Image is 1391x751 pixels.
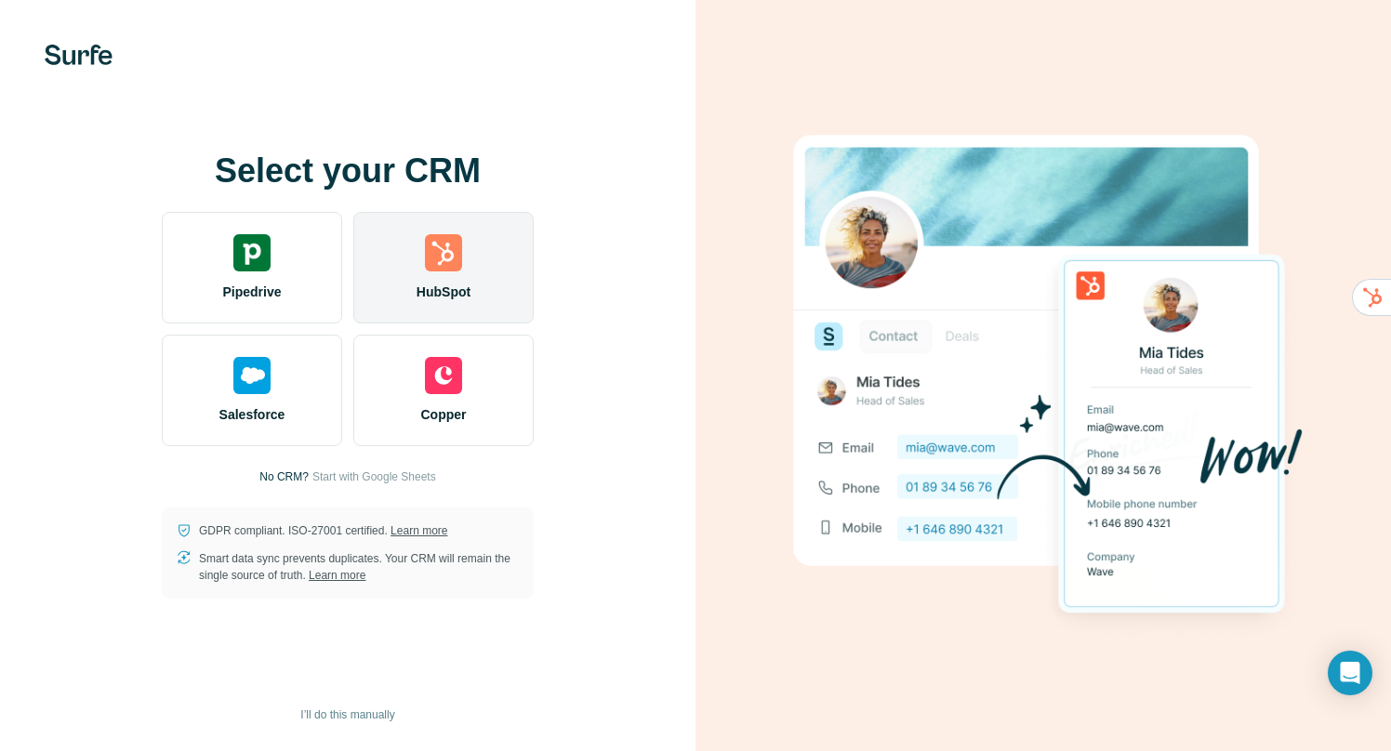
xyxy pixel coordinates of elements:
[287,701,407,729] button: I’ll do this manually
[1328,651,1372,695] div: Open Intercom Messenger
[199,522,447,539] p: GDPR compliant. ISO-27001 certified.
[259,468,309,485] p: No CRM?
[309,569,365,582] a: Learn more
[300,706,394,723] span: I’ll do this manually
[425,234,462,271] img: hubspot's logo
[219,405,285,424] span: Salesforce
[312,468,436,485] button: Start with Google Sheets
[233,234,271,271] img: pipedrive's logo
[391,524,447,537] a: Learn more
[199,550,519,584] p: Smart data sync prevents duplicates. Your CRM will remain the single source of truth.
[162,152,534,190] h1: Select your CRM
[233,357,271,394] img: salesforce's logo
[45,45,113,65] img: Surfe's logo
[425,357,462,394] img: copper's logo
[421,405,467,424] span: Copper
[417,283,470,301] span: HubSpot
[222,283,281,301] span: Pipedrive
[783,106,1304,645] img: HUBSPOT image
